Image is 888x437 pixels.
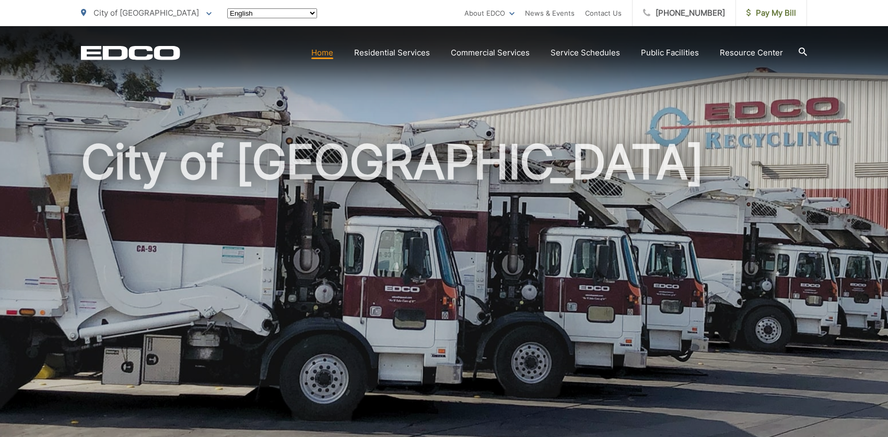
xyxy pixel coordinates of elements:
[525,7,575,19] a: News & Events
[311,47,333,59] a: Home
[354,47,430,59] a: Residential Services
[720,47,783,59] a: Resource Center
[551,47,620,59] a: Service Schedules
[641,47,699,59] a: Public Facilities
[81,45,180,60] a: EDCD logo. Return to the homepage.
[227,8,317,18] select: Select a language
[746,7,796,19] span: Pay My Bill
[464,7,515,19] a: About EDCO
[585,7,622,19] a: Contact Us
[94,8,199,18] span: City of [GEOGRAPHIC_DATA]
[451,47,530,59] a: Commercial Services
